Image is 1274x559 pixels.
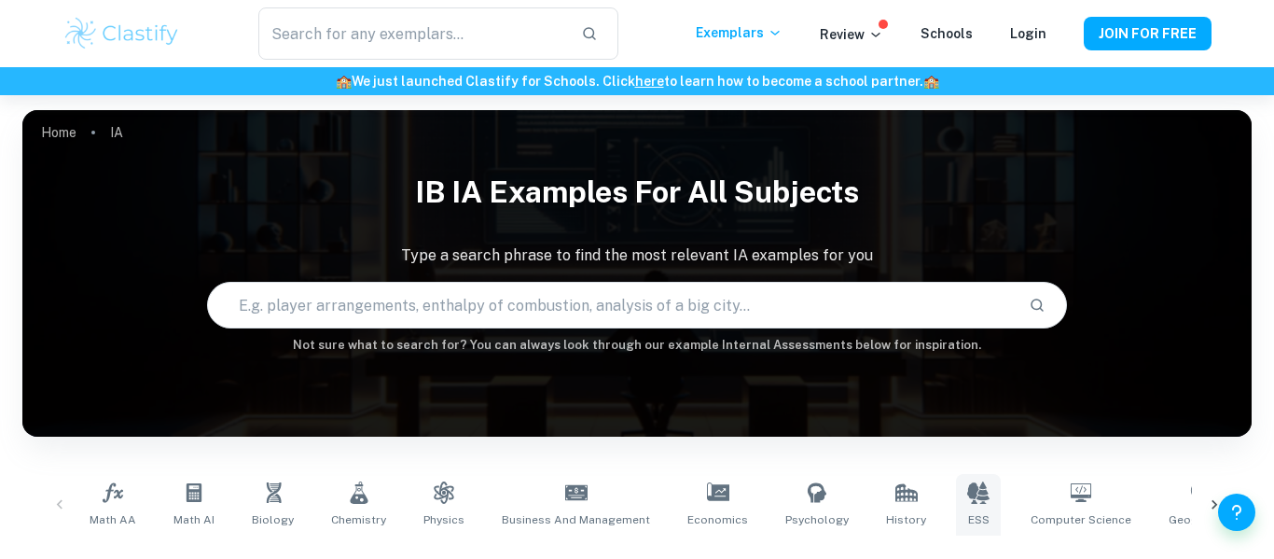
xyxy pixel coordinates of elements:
span: Math AA [90,511,136,528]
p: Review [820,24,883,45]
input: E.g. player arrangements, enthalpy of combustion, analysis of a big city... [208,279,1015,331]
a: Login [1010,26,1046,41]
h6: We just launched Clastify for Schools. Click to learn how to become a school partner. [4,71,1270,91]
span: History [886,511,926,528]
span: Computer Science [1031,511,1131,528]
span: Biology [252,511,294,528]
span: 🏫 [336,74,352,89]
span: Chemistry [331,511,386,528]
span: ESS [968,511,990,528]
button: Search [1021,289,1053,321]
span: Math AI [173,511,215,528]
p: Exemplars [696,22,782,43]
a: Home [41,119,76,146]
span: Psychology [785,511,849,528]
span: Business and Management [502,511,650,528]
a: Schools [921,26,973,41]
input: Search for any exemplars... [258,7,566,60]
img: Clastify logo [62,15,181,52]
button: Help and Feedback [1218,494,1255,531]
p: Type a search phrase to find the most relevant IA examples for you [22,245,1252,267]
button: JOIN FOR FREE [1084,17,1212,50]
span: Physics [423,511,464,528]
p: IA [110,122,123,143]
a: here [635,74,664,89]
span: 🏫 [923,74,939,89]
h6: Not sure what to search for? You can always look through our example Internal Assessments below f... [22,336,1252,355]
span: Geography [1169,511,1229,528]
span: Economics [687,511,748,528]
h1: IB IA examples for all subjects [22,162,1252,222]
